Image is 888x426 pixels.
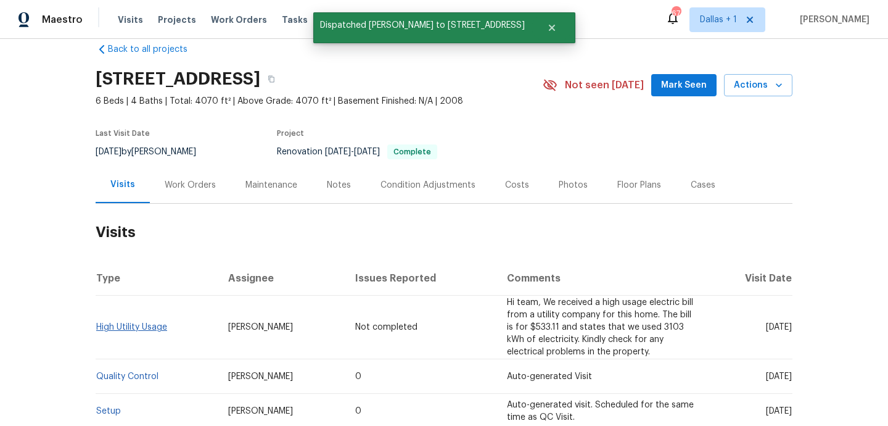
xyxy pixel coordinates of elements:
[661,78,707,93] span: Mark Seen
[651,74,717,97] button: Mark Seen
[96,148,121,156] span: [DATE]
[325,148,380,156] span: -
[245,179,297,191] div: Maintenance
[327,179,351,191] div: Notes
[211,14,267,26] span: Work Orders
[96,204,792,261] h2: Visits
[228,323,293,332] span: [PERSON_NAME]
[96,372,158,381] a: Quality Control
[345,261,497,296] th: Issues Reported
[691,179,715,191] div: Cases
[158,14,196,26] span: Projects
[795,14,869,26] span: [PERSON_NAME]
[96,407,121,416] a: Setup
[165,179,216,191] div: Work Orders
[617,179,661,191] div: Floor Plans
[282,15,308,24] span: Tasks
[96,43,214,56] a: Back to all projects
[118,14,143,26] span: Visits
[354,148,380,156] span: [DATE]
[380,179,475,191] div: Condition Adjustments
[228,407,293,416] span: [PERSON_NAME]
[218,261,345,296] th: Assignee
[706,261,792,296] th: Visit Date
[355,372,361,381] span: 0
[766,323,792,332] span: [DATE]
[96,95,543,107] span: 6 Beds | 4 Baths | Total: 4070 ft² | Above Grade: 4070 ft² | Basement Finished: N/A | 2008
[507,401,694,422] span: Auto-generated visit. Scheduled for the same time as QC Visit.
[110,178,135,191] div: Visits
[96,144,211,159] div: by [PERSON_NAME]
[672,7,680,20] div: 67
[96,261,218,296] th: Type
[505,179,529,191] div: Costs
[228,372,293,381] span: [PERSON_NAME]
[313,12,532,38] span: Dispatched [PERSON_NAME] to [STREET_ADDRESS]
[277,148,437,156] span: Renovation
[497,261,706,296] th: Comments
[260,68,282,90] button: Copy Address
[766,407,792,416] span: [DATE]
[42,14,83,26] span: Maestro
[96,323,167,332] a: High Utility Usage
[507,372,592,381] span: Auto-generated Visit
[559,179,588,191] div: Photos
[734,78,783,93] span: Actions
[325,148,351,156] span: [DATE]
[700,14,737,26] span: Dallas + 1
[277,130,304,137] span: Project
[355,323,417,332] span: Not completed
[96,130,150,137] span: Last Visit Date
[565,79,644,91] span: Not seen [DATE]
[724,74,792,97] button: Actions
[96,73,260,85] h2: [STREET_ADDRESS]
[507,298,693,356] span: Hi team, We received a high usage electric bill from a utility company for this home. The bill is...
[766,372,792,381] span: [DATE]
[532,15,572,40] button: Close
[388,148,436,156] span: Complete
[355,407,361,416] span: 0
